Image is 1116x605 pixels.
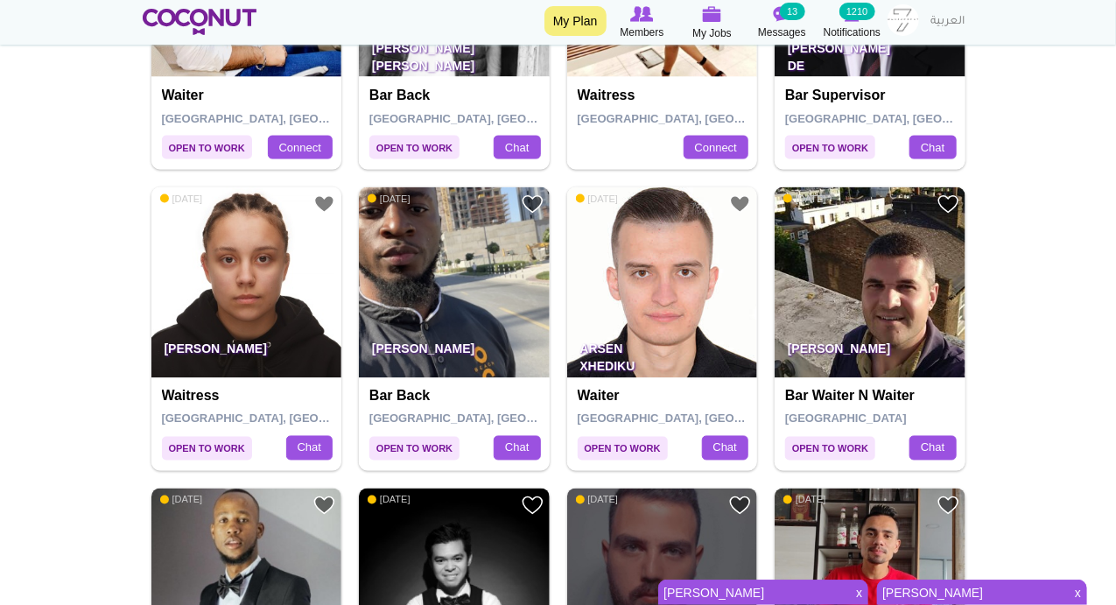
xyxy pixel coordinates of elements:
a: Chat [702,436,748,461]
a: Add to Favourites [313,193,335,215]
span: [DATE] [576,193,619,205]
span: x [850,580,868,605]
img: My Jobs [703,6,722,22]
a: Add to Favourites [729,495,751,517]
a: My Jobs My Jobs [677,4,748,42]
h4: Waitress [578,88,752,103]
img: Home [143,9,257,35]
span: [GEOGRAPHIC_DATA], [GEOGRAPHIC_DATA] [162,112,411,125]
span: Messages [758,24,806,41]
span: [DATE] [368,193,411,205]
h4: Waiter [162,88,336,103]
small: 13 [780,3,804,20]
span: [DATE] [783,193,826,205]
span: [GEOGRAPHIC_DATA] [785,412,907,426]
span: Open to Work [785,437,875,461]
span: [DATE] [576,494,619,506]
h4: Waiter [578,389,752,405]
a: Add to Favourites [313,495,335,517]
span: Open to Work [369,136,460,159]
span: [DATE] [160,494,203,506]
span: My Jobs [692,25,732,42]
span: Open to Work [162,437,252,461]
h4: Bar Back [369,389,544,405]
a: [PERSON_NAME] [658,580,846,605]
a: Chat [494,136,540,160]
p: [PERSON_NAME] [775,329,965,378]
img: Browse Members [630,6,653,22]
p: [PERSON_NAME] [PERSON_NAME] [359,28,550,77]
span: Open to Work [785,136,875,159]
h4: Waitress [162,389,336,405]
a: Add to Favourites [522,193,544,215]
span: [DATE] [160,193,203,205]
span: [DATE] [783,494,826,506]
a: Connect [268,136,333,160]
a: Add to Favourites [937,495,959,517]
small: 1210 [839,3,874,20]
a: Browse Members Members [607,4,677,41]
span: Open to Work [578,437,668,461]
span: [GEOGRAPHIC_DATA], [GEOGRAPHIC_DATA] [162,412,411,426]
a: Chat [494,436,540,461]
a: Add to Favourites [522,495,544,517]
h4: Bar Supervisor [785,88,959,103]
img: Messages [774,6,791,22]
h4: Bar Back [369,88,544,103]
span: [DATE] [368,494,411,506]
a: Chat [909,136,956,160]
a: Chat [909,436,956,461]
p: [PERSON_NAME] [151,329,342,378]
a: [PERSON_NAME] [877,580,1064,605]
span: [GEOGRAPHIC_DATA], [GEOGRAPHIC_DATA] [578,112,827,125]
span: [GEOGRAPHIC_DATA], [GEOGRAPHIC_DATA] [785,112,1035,125]
span: Open to Work [369,437,460,461]
a: Connect [684,136,748,160]
h4: Bar waiter n waiter [785,389,959,405]
span: Notifications [824,24,881,41]
a: Messages Messages 13 [748,4,818,41]
a: My Plan [544,6,607,36]
a: Add to Favourites [937,193,959,215]
a: Add to Favourites [729,193,751,215]
span: x [1069,580,1087,605]
a: Notifications Notifications 1210 [818,4,888,41]
span: Open to Work [162,136,252,159]
a: العربية [923,4,974,39]
p: [PERSON_NAME] De [PERSON_NAME] [775,28,965,77]
p: [PERSON_NAME] [359,329,550,378]
span: [GEOGRAPHIC_DATA], [GEOGRAPHIC_DATA] [369,412,619,426]
p: Arsen Xhediku [567,329,758,378]
span: Members [620,24,663,41]
span: [GEOGRAPHIC_DATA], [GEOGRAPHIC_DATA] [578,412,827,426]
a: Chat [286,436,333,461]
span: [GEOGRAPHIC_DATA], [GEOGRAPHIC_DATA] [369,112,619,125]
